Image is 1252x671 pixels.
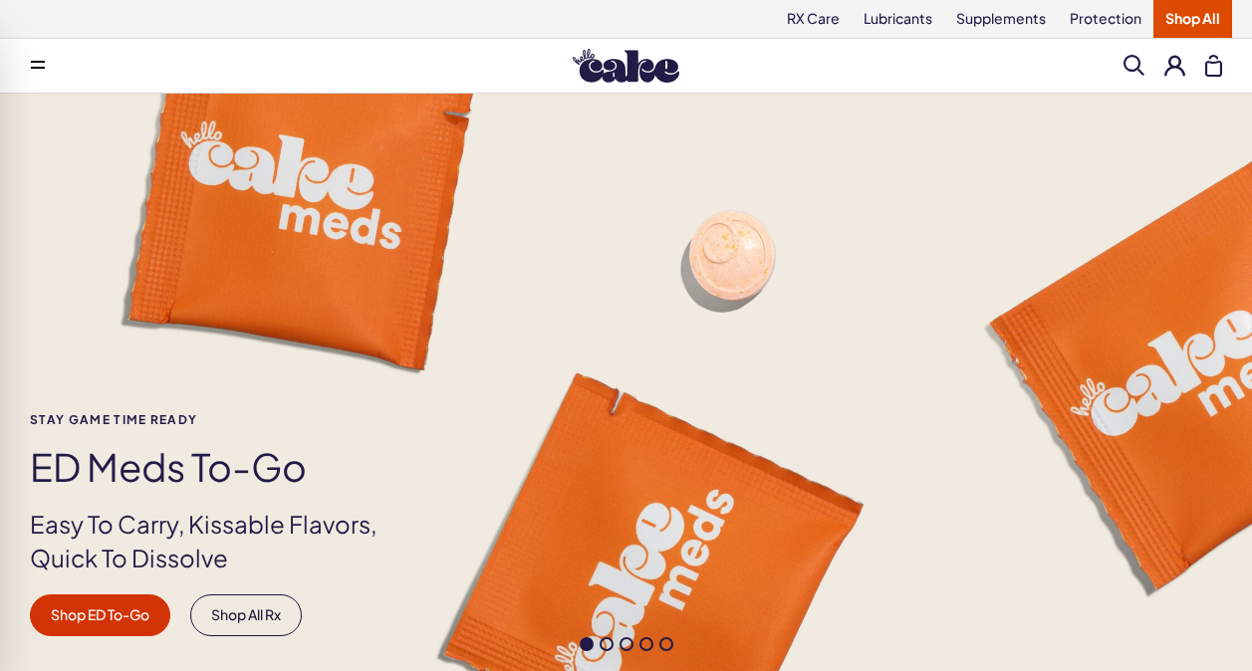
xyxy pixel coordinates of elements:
[30,413,410,426] span: Stay Game time ready
[30,508,410,574] p: Easy To Carry, Kissable Flavors, Quick To Dissolve
[190,594,302,636] a: Shop All Rx
[30,446,410,488] h1: ED Meds to-go
[573,49,679,83] img: Hello Cake
[30,594,170,636] a: Shop ED To-Go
